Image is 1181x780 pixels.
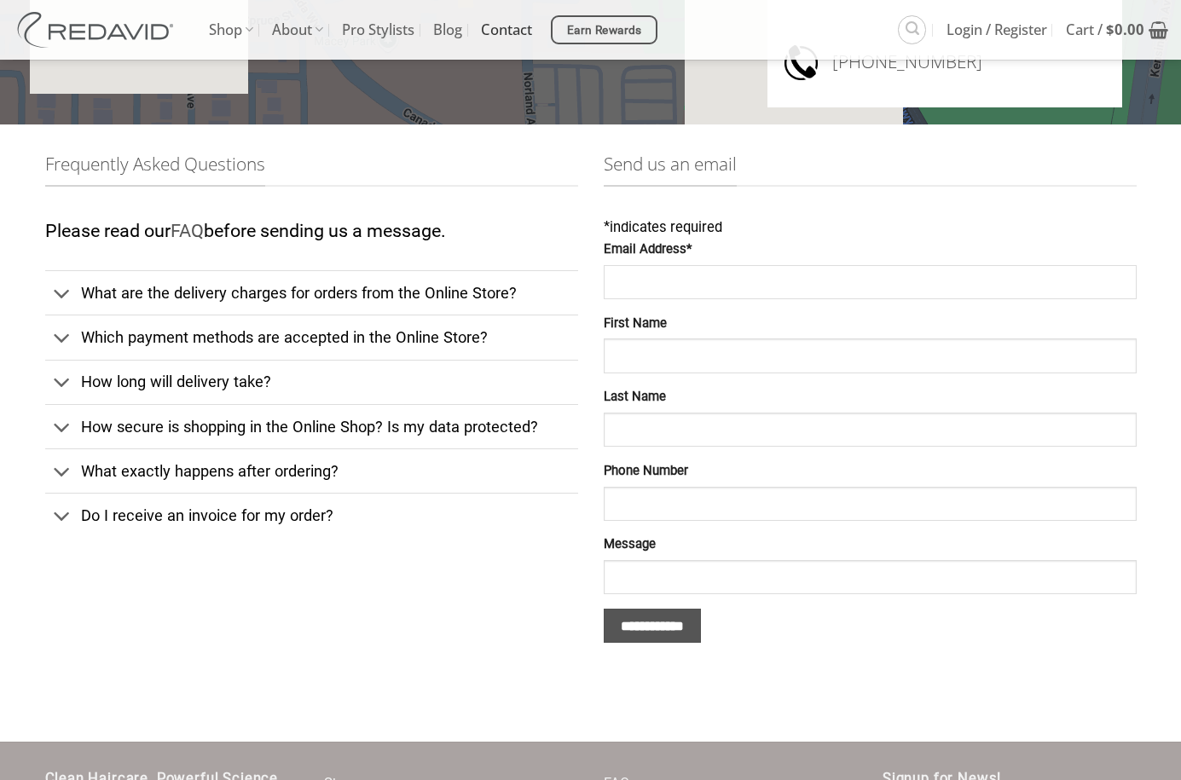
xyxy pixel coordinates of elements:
button: Toggle [45,275,80,313]
label: Email Address [604,240,1137,260]
span: Cart / [1066,9,1144,51]
span: Frequently Asked Questions [45,150,265,187]
span: $ [1106,20,1114,39]
button: Toggle [45,365,80,402]
h3: [PHONE_NUMBER] [832,43,1105,82]
span: How long will delivery take? [81,373,271,390]
span: What exactly happens after ordering? [81,462,339,480]
a: Toggle Do I receive an invoice for my order? [45,493,578,537]
a: Toggle What exactly happens after ordering? [45,448,578,493]
span: Which payment methods are accepted in the Online Store? [81,328,488,346]
div: indicates required [604,217,1137,240]
p: Please read our before sending us a message. [45,217,578,246]
span: Do I receive an invoice for my order? [81,506,333,524]
a: Earn Rewards [551,15,657,44]
a: FAQ [171,220,204,241]
button: Toggle [45,409,80,447]
img: REDAVID Salon Products | United States [13,12,183,48]
a: Search [898,15,926,43]
label: Last Name [604,387,1137,407]
a: Toggle Which payment methods are accepted in the Online Store? [45,315,578,359]
span: Earn Rewards [567,21,642,40]
span: Login / Register [947,9,1047,51]
bdi: 0.00 [1106,20,1144,39]
span: How secure is shopping in the Online Shop? Is my data protected? [81,418,538,436]
span: What are the delivery charges for orders from the Online Store? [81,284,517,302]
a: Toggle How secure is shopping in the Online Shop? Is my data protected? [45,404,578,448]
button: Toggle [45,454,80,491]
button: Toggle [45,321,80,358]
label: Message [604,534,1137,555]
button: Toggle [45,498,80,535]
label: Phone Number [604,461,1137,482]
a: Toggle What are the delivery charges for orders from the Online Store? [45,270,578,315]
a: Toggle How long will delivery take? [45,360,578,404]
span: Send us an email [604,150,737,187]
label: First Name [604,314,1137,334]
